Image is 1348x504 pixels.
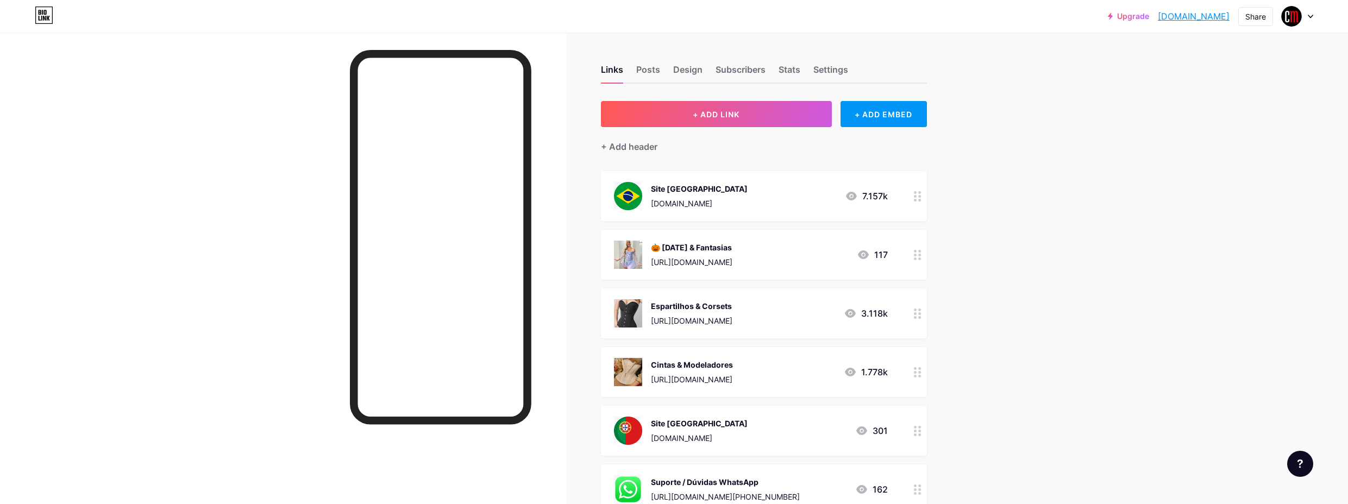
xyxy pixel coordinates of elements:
div: [URL][DOMAIN_NAME][PHONE_NUMBER] [651,491,800,502]
div: [URL][DOMAIN_NAME] [651,256,732,268]
div: 🎃 [DATE] & Fantasias [651,242,732,253]
div: Stats [779,63,800,83]
div: 1.778k [844,366,888,379]
img: 🎃 Halloween & Fantasias [614,241,642,269]
a: Upgrade [1108,12,1149,21]
div: Site [GEOGRAPHIC_DATA] [651,418,748,429]
div: + ADD EMBED [841,101,927,127]
button: + ADD LINK [601,101,832,127]
div: Subscribers [716,63,766,83]
div: Cintas & Modeladores [651,359,733,370]
div: 301 [855,424,888,437]
a: [DOMAIN_NAME] [1158,10,1230,23]
img: Cintas & Modeladores [614,358,642,386]
img: Suporte / Dúvidas WhatsApp [614,475,642,503]
div: Suporte / Dúvidas WhatsApp [651,476,800,488]
div: Site [GEOGRAPHIC_DATA] [651,183,748,194]
img: Site Brasil [614,182,642,210]
span: + ADD LINK [693,110,739,119]
div: 7.157k [845,190,888,203]
div: Links [601,63,623,83]
img: clubemulher [1281,6,1302,27]
div: Espartilhos & Corsets [651,300,732,312]
div: 3.118k [844,307,888,320]
div: Design [673,63,703,83]
div: Share [1245,11,1266,22]
div: + Add header [601,140,657,153]
div: [DOMAIN_NAME] [651,198,748,209]
div: Settings [813,63,848,83]
div: 162 [855,483,888,496]
div: [URL][DOMAIN_NAME] [651,374,733,385]
div: 117 [857,248,888,261]
div: [URL][DOMAIN_NAME] [651,315,732,326]
img: Site Portugal [614,417,642,445]
img: Espartilhos & Corsets [614,299,642,327]
div: [DOMAIN_NAME] [651,432,748,444]
div: Posts [636,63,660,83]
